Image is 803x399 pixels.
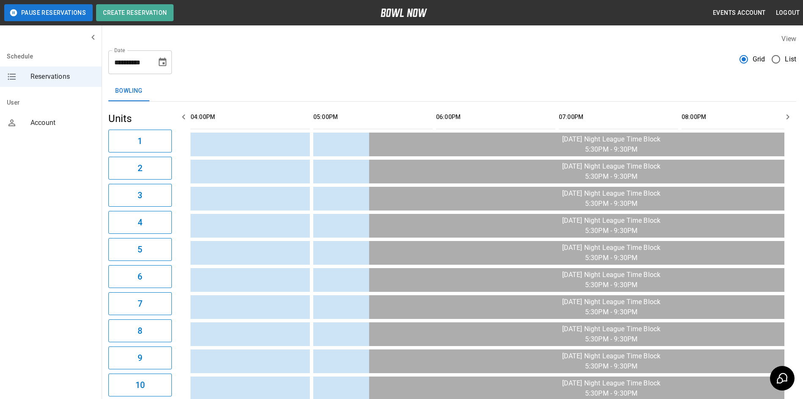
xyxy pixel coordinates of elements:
h6: 6 [138,270,142,283]
span: Grid [753,54,765,64]
h6: 1 [138,134,142,148]
h6: 9 [138,351,142,365]
button: Choose date, selected date is Aug 22, 2025 [154,54,171,71]
span: List [785,54,796,64]
button: 9 [108,346,172,369]
button: Events Account [709,5,769,21]
span: Account [30,118,95,128]
button: 8 [108,319,172,342]
button: 6 [108,265,172,288]
button: 7 [108,292,172,315]
button: 3 [108,184,172,207]
h6: 3 [138,188,142,202]
div: inventory tabs [108,81,796,101]
h6: 5 [138,243,142,256]
h5: Units [108,112,172,125]
button: Logout [773,5,803,21]
span: Reservations [30,72,95,82]
button: 10 [108,374,172,396]
h6: 10 [135,378,145,392]
h6: 2 [138,161,142,175]
h6: 8 [138,324,142,338]
button: 2 [108,157,172,180]
img: logo [381,8,427,17]
button: Pause Reservations [4,4,93,21]
button: Create Reservation [96,4,174,21]
button: Bowling [108,81,149,101]
button: 4 [108,211,172,234]
h6: 4 [138,216,142,229]
h6: 7 [138,297,142,310]
button: 1 [108,130,172,152]
label: View [781,35,796,43]
button: 5 [108,238,172,261]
